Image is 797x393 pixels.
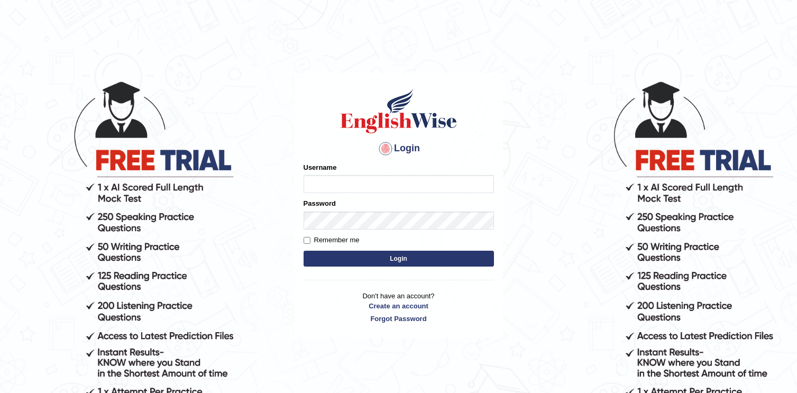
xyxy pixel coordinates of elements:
[304,162,337,172] label: Username
[304,301,494,311] a: Create an account
[304,291,494,324] p: Don't have an account?
[338,87,459,135] img: Logo of English Wise sign in for intelligent practice with AI
[304,237,310,244] input: Remember me
[304,251,494,267] button: Login
[304,198,336,208] label: Password
[304,314,494,324] a: Forgot Password
[304,140,494,157] h4: Login
[304,235,360,245] label: Remember me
